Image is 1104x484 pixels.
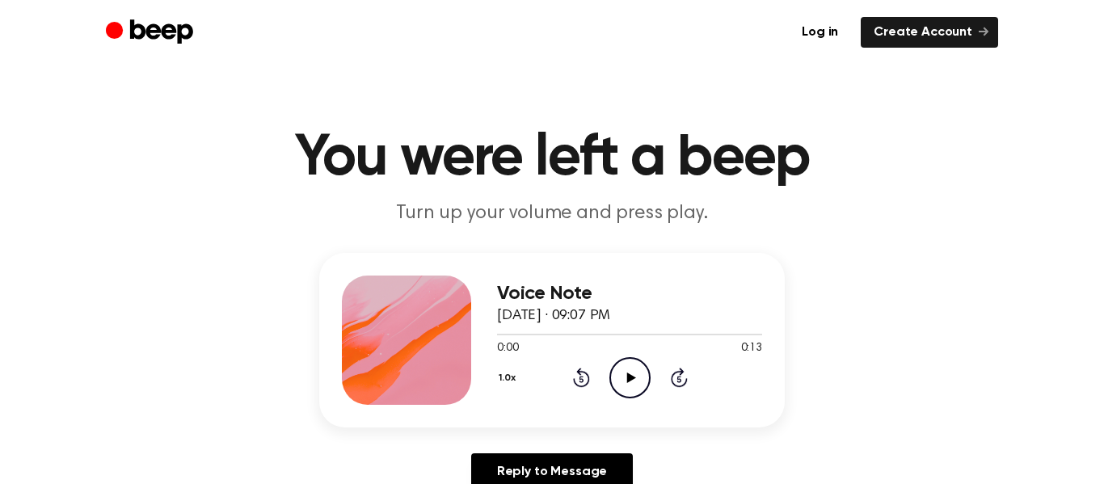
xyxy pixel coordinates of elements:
h1: You were left a beep [138,129,966,187]
a: Beep [106,17,197,48]
button: 1.0x [497,364,522,392]
p: Turn up your volume and press play. [242,200,862,227]
span: 0:00 [497,340,518,357]
span: 0:13 [741,340,762,357]
span: [DATE] · 09:07 PM [497,309,610,323]
a: Create Account [861,17,998,48]
a: Log in [789,17,851,48]
h3: Voice Note [497,283,762,305]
